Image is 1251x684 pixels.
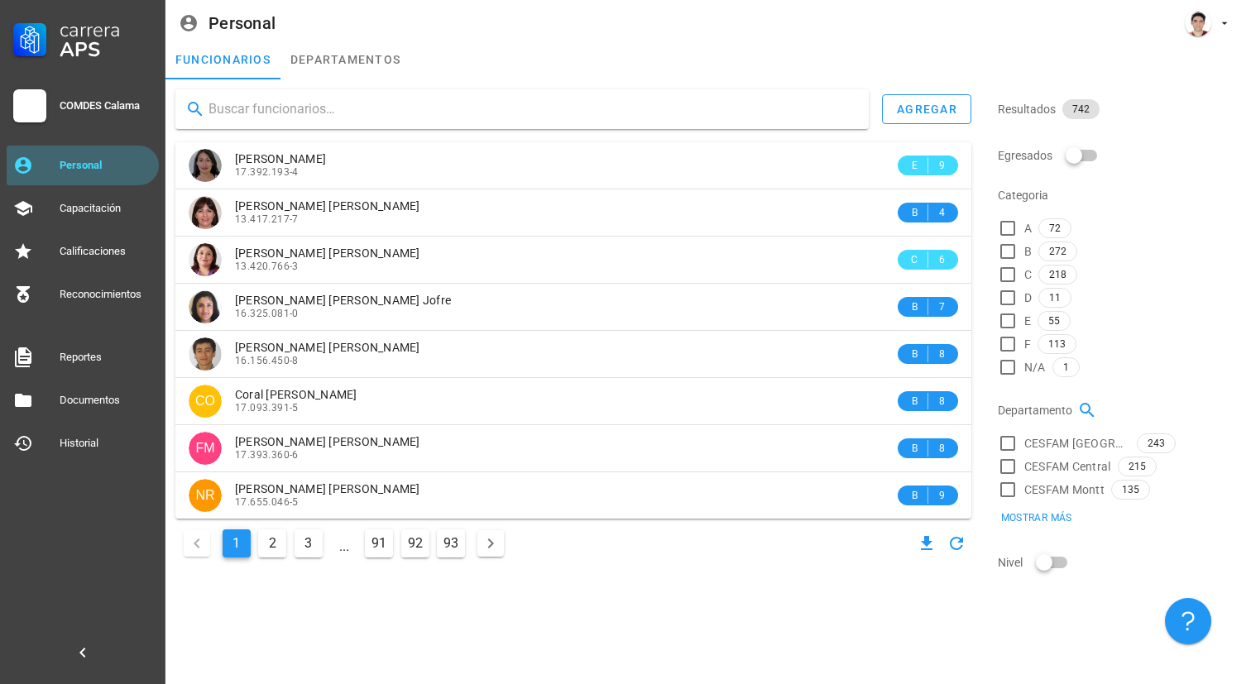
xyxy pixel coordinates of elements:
span: 17.392.193-4 [235,166,299,178]
span: 72 [1049,219,1061,237]
span: B [908,204,921,221]
button: Ir a la página 3 [295,529,323,557]
span: 8 [935,393,948,409]
span: 9 [935,157,948,174]
div: avatar [189,290,222,323]
div: Reconocimientos [60,288,152,301]
a: funcionarios [165,40,280,79]
div: Personal [60,159,152,172]
span: 9 [935,487,948,504]
span: 11 [1049,289,1061,307]
button: Página actual, página 1 [223,529,251,557]
div: avatar [189,243,222,276]
a: Capacitación [7,189,159,228]
div: agregar [896,103,957,116]
span: 218 [1049,265,1066,284]
span: 135 [1122,481,1139,499]
a: Calificaciones [7,232,159,271]
span: 17.093.391-5 [235,402,299,414]
span: B [908,346,921,362]
div: Reportes [60,351,152,364]
span: 272 [1049,242,1066,261]
span: A [1024,220,1032,237]
span: [PERSON_NAME] [PERSON_NAME] Jofre [235,294,451,307]
span: E [1024,313,1031,329]
span: 7 [935,299,948,315]
div: Resultados [998,89,1241,129]
div: Historial [60,437,152,450]
div: Carrera [60,20,152,40]
button: Ir a la página 91 [365,529,393,557]
div: COMDES Calama [60,99,152,112]
a: departamentos [280,40,410,79]
button: Mostrar más [990,506,1082,529]
span: [PERSON_NAME] [PERSON_NAME] [235,246,420,260]
span: C [1024,266,1032,283]
span: C [908,251,921,268]
div: Calificaciones [60,245,152,258]
span: [PERSON_NAME] [PERSON_NAME] [235,199,420,213]
div: Egresados [998,136,1241,175]
span: 215 [1129,457,1146,476]
span: 1 [1063,358,1069,376]
span: B [908,440,921,457]
span: D [1024,289,1032,306]
span: 8 [935,440,948,457]
span: 742 [1072,99,1090,119]
span: 6 [935,251,948,268]
span: 13.417.217-7 [235,213,299,225]
span: Mostrar más [999,512,1071,524]
span: 16.156.450-8 [235,355,299,366]
div: avatar [1185,10,1211,36]
div: APS [60,40,152,60]
div: Departamento [998,390,1241,430]
span: FM [195,432,214,465]
button: Ir a la página 2 [258,529,286,557]
span: 113 [1048,335,1066,353]
span: CESFAM [GEOGRAPHIC_DATA] [1024,435,1130,452]
a: Reportes [7,337,159,377]
div: avatar [189,196,222,229]
nav: Navegación de paginación [175,525,512,562]
span: 17.655.046-5 [235,496,299,508]
span: Coral [PERSON_NAME] [235,388,357,401]
div: Categoria [998,175,1241,215]
span: 17.393.360-6 [235,449,299,461]
button: Página siguiente [477,530,504,557]
span: CESFAM Montt [1024,481,1105,498]
button: Ir a la página 92 [401,529,429,557]
div: avatar [189,149,222,182]
span: 243 [1148,434,1165,452]
span: B [908,487,921,504]
span: 16.325.081-0 [235,308,299,319]
span: 4 [935,204,948,221]
div: avatar [189,479,222,512]
span: NR [195,479,214,512]
span: CO [195,385,215,418]
span: ... [331,530,357,557]
span: B [908,393,921,409]
input: Buscar funcionarios… [208,96,856,122]
div: Nivel [998,543,1241,582]
a: Documentos [7,380,159,420]
button: agregar [882,94,971,124]
span: F [1024,336,1031,352]
span: B [908,299,921,315]
div: avatar [189,432,222,465]
span: 13.420.766-3 [235,261,299,272]
span: E [908,157,921,174]
span: B [1024,243,1032,260]
div: Personal [208,14,276,32]
span: [PERSON_NAME] [PERSON_NAME] [235,482,420,495]
div: avatar [189,337,222,371]
div: Documentos [60,394,152,407]
span: [PERSON_NAME] [235,152,326,165]
span: 8 [935,346,948,362]
span: 55 [1048,312,1060,330]
a: Personal [7,146,159,185]
button: Ir a la página 93 [437,529,465,557]
div: avatar [189,385,222,418]
div: Capacitación [60,202,152,215]
span: [PERSON_NAME] [PERSON_NAME] [235,341,420,354]
span: [PERSON_NAME] [PERSON_NAME] [235,435,420,448]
